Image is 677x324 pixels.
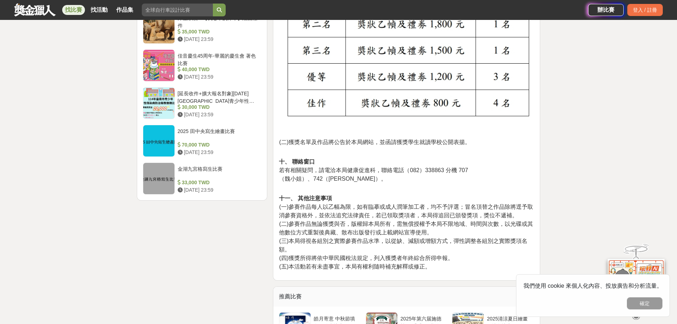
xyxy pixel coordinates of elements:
div: 35,000 TWD [178,28,259,36]
div: 70,000 TWD [178,141,259,149]
span: 若有相關疑問，請電洽本局健康促進科，聯絡電話（082）338863 分機 707 [279,167,468,173]
div: 登入 / 註冊 [627,4,663,16]
div: [DATE] 23:59 [178,36,259,43]
span: 我們使用 cookie 來個人化內容、投放廣告和分析流量。 [523,283,662,289]
strong: 十一、 其他注意事項 [279,195,332,201]
span: (五)本活動若有未盡事宜，本局有權利隨時補充解釋或修正。 [279,264,431,270]
div: 33,000 TWD [178,179,259,186]
div: 佳音慶生45周年-華麗的慶生會 著色比賽 [178,52,259,66]
div: [DATE] 23:59 [178,111,259,118]
span: (二)參賽作品無論獲獎與否，版權歸本局所有，需無償授權予本局不限地域、時間與次數，以光碟或其他數位方式重製後典藏、散布出版發行或上載網站宣導使用。 [279,221,533,235]
div: 40,000 TWD [178,66,259,73]
span: （魏小姐）、742（[PERSON_NAME]）。 [279,176,386,182]
div: 推薦比賽 [273,287,540,307]
a: 佳音慶生45周年-華麗的慶生會 著色比賽 40,000 TWD [DATE] 23:59 [143,49,262,81]
a: 2025 田中央寫生繪畫比賽 70,000 TWD [DATE] 23:59 [143,125,262,157]
input: 全球自行車設計比賽 [142,4,213,16]
div: [DATE] 23:59 [178,149,259,156]
a: [延長收件+擴大報名對象][DATE][GEOGRAPHIC_DATA]青少年性傳染病防治衛教徵稿比賽 30,000 TWD [DATE] 23:59 [143,87,262,119]
div: 犀望永續—【我心中的犀牛】繪圖徵件 [178,15,259,28]
div: [延長收件+擴大報名對象][DATE][GEOGRAPHIC_DATA]青少年性傳染病防治衛教徵稿比賽 [178,90,259,103]
strong: 十、 聯絡窗口 [279,159,315,165]
img: d2146d9a-e6f6-4337-9592-8cefde37ba6b.png [608,259,665,306]
button: 確定 [627,297,662,309]
a: 辦比賽 [588,4,624,16]
a: 作品集 [113,5,136,15]
div: 金湖九宮格寫生比賽 [178,165,259,179]
a: 犀望永續—【我心中的犀牛】繪圖徵件 35,000 TWD [DATE] 23:59 [143,12,262,44]
div: 2025 田中央寫生繪畫比賽 [178,128,259,141]
div: [DATE] 23:59 [178,73,259,81]
div: 30,000 TWD [178,103,259,111]
a: 找活動 [88,5,111,15]
span: (二)獲獎名單及作品將公告於本局網站，並函請獲獎學生就讀學校公開表揚。 [279,139,471,145]
div: [DATE] 23:59 [178,186,259,194]
a: 金湖九宮格寫生比賽 33,000 TWD [DATE] 23:59 [143,163,262,195]
span: (三)本局得視各組別之實際參賽作品水準，以從缺、減額或增額方式，彈性調整各組別之實際獎項名額。 [279,238,527,253]
span: (四)獲獎所得將依中華民國稅法規定，列入獲獎者年終綜合所得申報。 [279,255,453,261]
span: (一)參賽作品每人以乙幅為限，如有臨摹或成人潤筆加工者，均不予評選；冒名頂替之作品除將逕予取消參賽資格外，並依法追究法律責任，若已領取獎項者，本局得追回已頒發獎項，獎位不遞補。 [279,204,533,218]
a: 找比賽 [62,5,85,15]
